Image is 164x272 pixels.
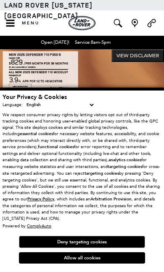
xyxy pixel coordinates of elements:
strong: Arbitration Provision [90,196,132,202]
a: Call Land Rover Colorado Springs [146,19,157,27]
a: Privacy Policy [27,196,54,202]
span: VIEW DISCLAIMER [116,52,159,59]
button: Open the inventory search [109,11,126,36]
span: Service: [75,40,91,45]
a: Land Rover [US_STATE][GEOGRAPHIC_DATA] [4,0,93,20]
select: Language Select [24,101,95,109]
a: ComplyAuto [27,223,51,229]
strong: functional cookies [38,144,74,150]
button: Deny targeting cookies [19,236,145,248]
button: VIEW DISCLAIMER [111,49,164,62]
strong: targeting cookies [108,164,142,170]
span: Menu [22,20,40,26]
p: We respect consumer privacy rights by letting visitors opt out of third-party tracking cookies an... [3,112,161,221]
strong: essential cookies [20,131,53,137]
div: Language: [3,103,23,107]
button: Allow all cookies [19,252,145,264]
span: 8am-5pm [91,40,111,45]
span: Your Privacy & Cookies [3,93,67,101]
strong: targeting cookies [85,171,119,176]
strong: analytics cookies [108,157,141,163]
a: land-rover [69,16,95,30]
span: Open [DATE]! [41,40,69,45]
img: Land Rover [69,16,95,30]
div: Powered by [3,224,51,229]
